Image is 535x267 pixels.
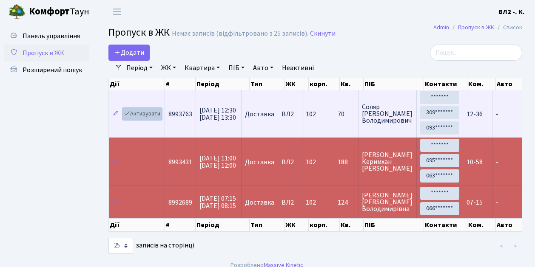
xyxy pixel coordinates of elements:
th: ЖК [285,78,309,90]
b: Комфорт [29,5,70,18]
th: Період [196,219,250,231]
a: Авто [250,61,277,75]
th: Тип [250,219,285,231]
th: # [165,78,196,90]
a: Додати [108,45,150,61]
li: Список [494,23,522,32]
th: корп. [309,78,340,90]
span: Доставка [245,199,274,206]
span: 8993763 [168,110,192,119]
span: Соляр [PERSON_NAME] Володимирович [362,104,413,124]
span: [DATE] 12:30 [DATE] 13:30 [199,106,236,122]
th: Авто [496,78,524,90]
th: Авто [496,219,524,231]
span: Пропуск в ЖК [108,25,170,40]
span: 70 [338,111,355,118]
nav: breadcrumb [421,19,535,37]
span: Панель управління [23,31,80,41]
a: Панель управління [4,28,89,45]
button: Переключити навігацію [106,5,128,19]
th: Кв. [340,78,364,90]
a: Квартира [181,61,223,75]
span: [PERSON_NAME] [PERSON_NAME] Володимирівна [362,192,413,212]
a: Пропуск в ЖК [458,23,494,32]
span: ВЛ2 [282,111,299,118]
th: ПІБ [364,219,424,231]
a: ЖК [158,61,179,75]
a: Admin [433,23,449,32]
th: корп. [309,219,340,231]
th: Період [196,78,250,90]
a: Пропуск в ЖК [4,45,89,62]
img: logo.png [9,3,26,20]
span: [DATE] 11:00 [DATE] 12:00 [199,154,236,170]
a: Скинути [310,30,336,38]
span: 8992689 [168,198,192,207]
span: ВЛ2 [282,159,299,166]
span: 102 [306,198,316,207]
span: 10-58 [467,157,483,167]
span: Доставка [245,159,274,166]
span: 188 [338,159,355,166]
th: Тип [250,78,285,90]
span: - [496,157,498,167]
a: Розширений пошук [4,62,89,79]
span: 12-36 [467,110,483,119]
th: ЖК [285,219,309,231]
span: Таун [29,5,89,19]
span: Додати [114,48,144,57]
span: 07-15 [467,198,483,207]
span: ВЛ2 [282,199,299,206]
th: Контакти [424,219,467,231]
span: [PERSON_NAME] Керимхан [PERSON_NAME] [362,152,413,172]
span: [DATE] 07:15 [DATE] 08:15 [199,194,236,211]
th: Кв. [340,219,364,231]
a: ПІБ [225,61,248,75]
span: Розширений пошук [23,65,82,75]
div: Немає записів (відфільтровано з 25 записів). [172,30,308,38]
a: Період [123,61,156,75]
span: Доставка [245,111,274,118]
th: Контакти [424,78,467,90]
select: записів на сторінці [108,238,133,254]
span: Пропуск в ЖК [23,48,64,58]
label: записів на сторінці [108,238,194,254]
th: Дії [109,219,165,231]
th: ПІБ [364,78,424,90]
th: Ком. [467,78,496,90]
th: Ком. [467,219,496,231]
input: Пошук... [430,45,522,61]
span: 124 [338,199,355,206]
a: ВЛ2 -. К. [498,7,525,17]
a: Неактивні [279,61,317,75]
th: Дії [109,78,165,90]
span: - [496,110,498,119]
th: # [165,219,196,231]
span: 102 [306,110,316,119]
span: - [496,198,498,207]
a: Активувати [122,107,162,121]
span: 102 [306,157,316,167]
span: 8993431 [168,157,192,167]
